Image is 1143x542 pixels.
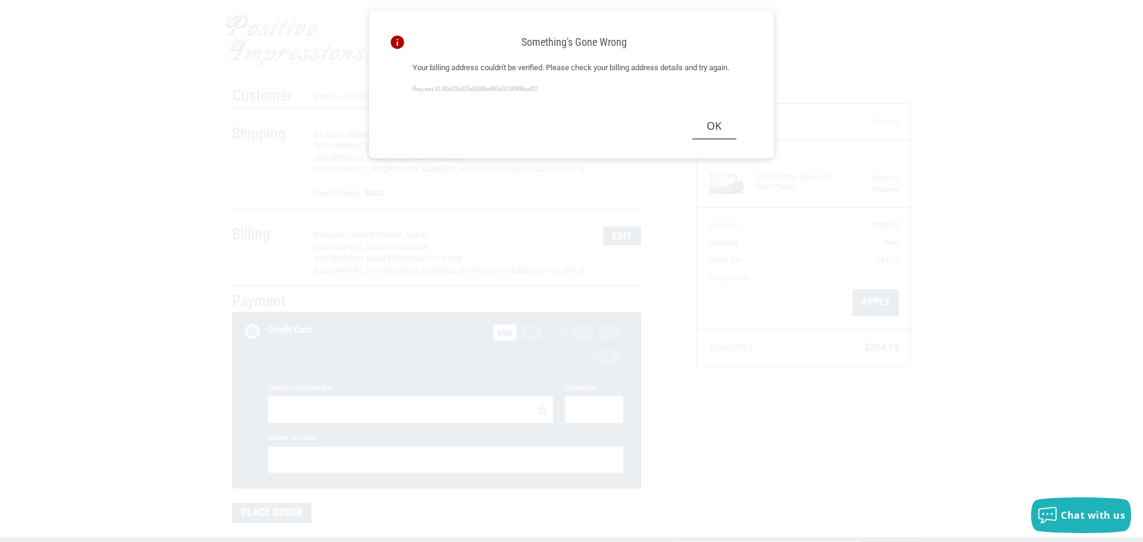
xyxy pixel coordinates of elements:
span: 80d23a925a50286d8f3d5108908ca407 [442,86,538,92]
button: Chat with us [1031,497,1131,533]
p: Your billing address couldn't be verified. Please check your billing address details and try again. [413,62,736,74]
span: Chat with us [1061,509,1125,522]
button: Ok [692,112,736,139]
span: Something's gone wrong [521,36,627,48]
span: Request ID: [413,86,441,92]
